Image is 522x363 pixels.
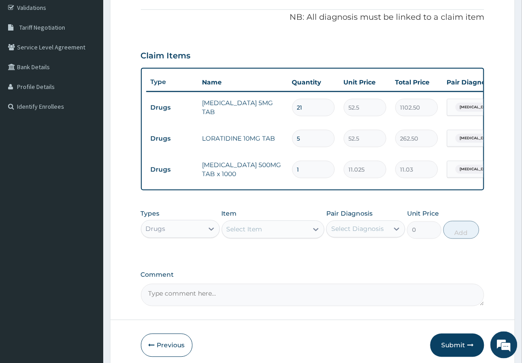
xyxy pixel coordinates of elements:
label: Types [141,210,160,218]
img: d_794563401_company_1708531726252_794563401 [17,45,36,67]
label: Comment [141,271,485,279]
span: We're online! [52,113,124,204]
label: Unit Price [407,209,439,218]
button: Add [443,221,479,239]
td: LORATIDINE 10MG TAB [198,129,288,147]
label: Item [222,209,237,218]
span: Tariff Negotiation [19,23,65,31]
label: Pair Diagnosis [326,209,373,218]
td: [MEDICAL_DATA] 5MG TAB [198,94,288,121]
span: [MEDICAL_DATA] wi... [456,165,505,174]
button: Previous [141,334,193,357]
div: Minimize live chat window [147,4,169,26]
td: Drugs [146,130,198,147]
th: Type [146,74,198,90]
textarea: Type your message and hit 'Enter' [4,245,171,277]
th: Quantity [288,73,339,91]
span: [MEDICAL_DATA] [456,134,498,143]
h3: Claim Items [141,51,191,61]
td: [MEDICAL_DATA] 500MG TAB x 1000 [198,156,288,183]
p: NB: All diagnosis must be linked to a claim item [141,12,485,23]
div: Chat with us now [47,50,151,62]
span: [MEDICAL_DATA] [456,103,498,112]
div: Select Diagnosis [331,225,384,234]
button: Submit [430,334,484,357]
th: Unit Price [339,73,391,91]
div: Select Item [227,225,263,234]
th: Total Price [391,73,443,91]
td: Drugs [146,99,198,116]
td: Drugs [146,161,198,178]
th: Name [198,73,288,91]
div: Drugs [146,225,166,234]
